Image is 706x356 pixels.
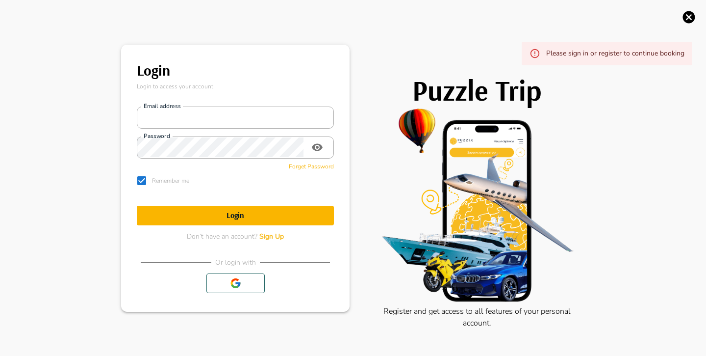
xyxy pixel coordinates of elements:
[144,102,181,110] label: Email address
[289,163,334,170] span: Forget Password
[369,107,585,303] img: PuzzleTrip
[187,231,284,242] p: Don’t have an account?
[369,305,585,329] p: Register and get access to all features of your personal account.
[137,82,334,91] p: Login to access your account
[546,45,684,62] div: Please sign in or register to continue booking
[215,257,256,268] p: Or login with
[144,132,170,140] label: Password
[137,211,334,220] h1: Login
[152,176,189,185] p: Remember me
[137,58,334,82] h6: Login
[369,74,585,107] h1: Puzzle Trip
[137,206,334,225] button: Login
[307,137,327,157] button: toggle password visibility
[259,232,284,241] span: Sign Up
